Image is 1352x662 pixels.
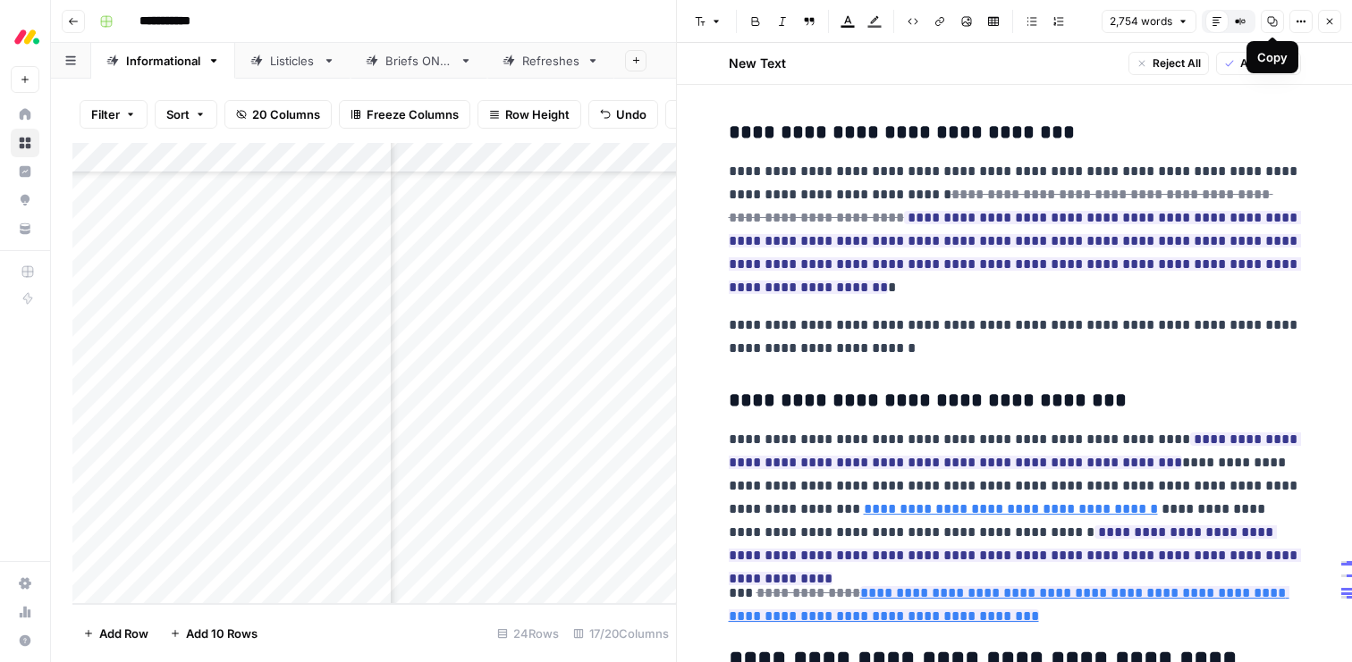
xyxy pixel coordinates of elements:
[166,105,190,123] span: Sort
[339,100,470,129] button: Freeze Columns
[729,54,786,72] h2: New Text
[11,100,39,129] a: Home
[235,43,351,79] a: Listicles
[11,626,39,655] button: Help + Support
[1153,55,1201,71] span: Reject All
[490,619,566,648] div: 24 Rows
[351,43,487,79] a: Briefs ONLY
[1102,10,1196,33] button: 2,754 words
[91,43,235,79] a: Informational
[11,14,39,59] button: Workspace: Monday.com
[186,624,258,642] span: Add 10 Rows
[11,569,39,598] a: Settings
[385,52,452,70] div: Briefs ONLY
[80,100,148,129] button: Filter
[11,129,39,157] a: Browse
[1257,48,1288,66] div: Copy
[11,157,39,186] a: Insights
[91,105,120,123] span: Filter
[588,100,658,129] button: Undo
[477,100,581,129] button: Row Height
[159,619,268,648] button: Add 10 Rows
[11,214,39,243] a: Your Data
[522,52,579,70] div: Refreshes
[11,598,39,626] a: Usage
[11,21,43,53] img: Monday.com Logo
[616,105,646,123] span: Undo
[252,105,320,123] span: 20 Columns
[505,105,570,123] span: Row Height
[1240,55,1293,71] span: Accept All
[270,52,316,70] div: Listicles
[1128,52,1209,75] button: Reject All
[11,186,39,214] a: Opportunities
[99,624,148,642] span: Add Row
[1110,13,1172,29] span: 2,754 words
[72,619,159,648] button: Add Row
[126,52,200,70] div: Informational
[566,619,676,648] div: 17/20 Columns
[155,100,217,129] button: Sort
[487,43,614,79] a: Refreshes
[1216,52,1301,75] button: Accept All
[224,100,332,129] button: 20 Columns
[367,105,459,123] span: Freeze Columns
